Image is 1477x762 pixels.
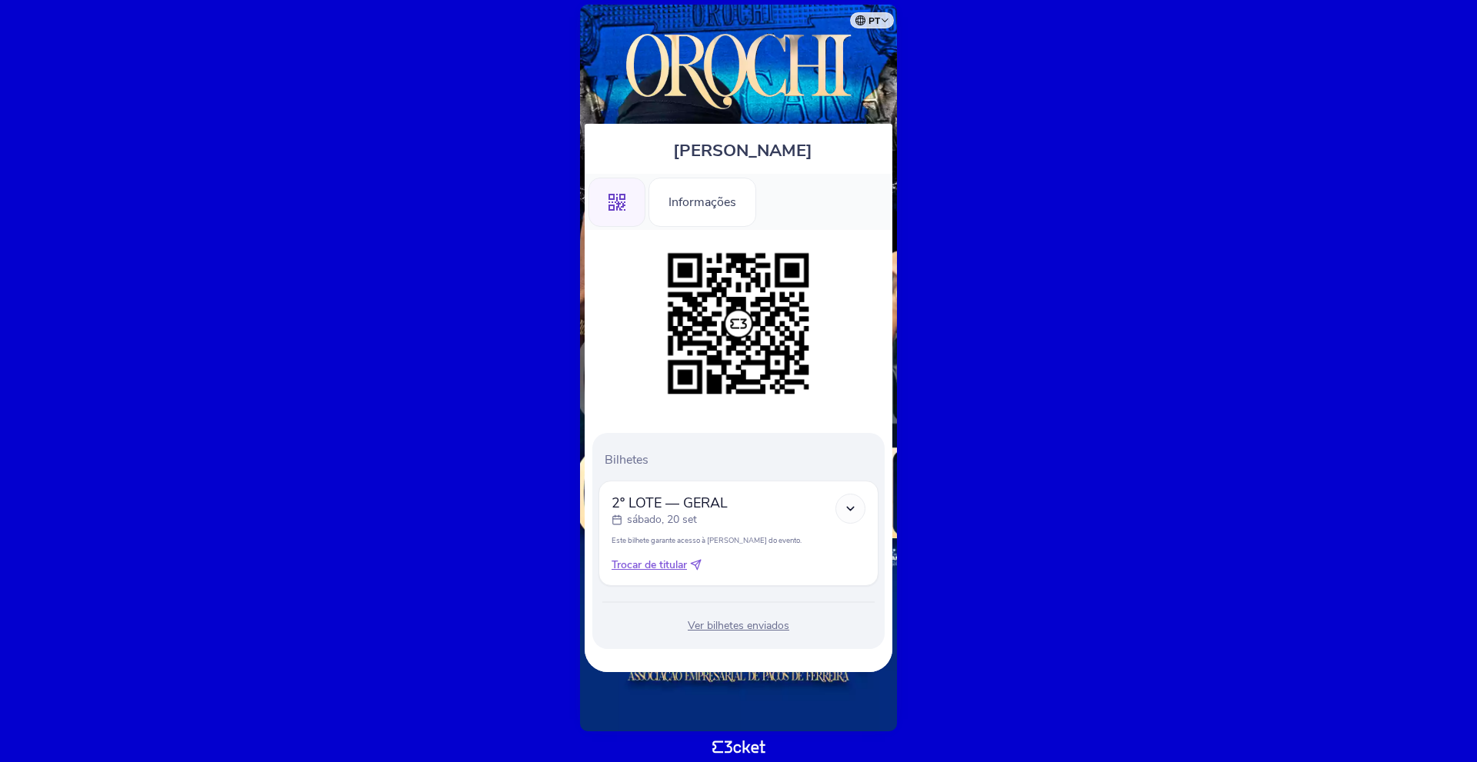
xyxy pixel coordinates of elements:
[627,512,697,527] p: sábado, 20 set
[648,192,756,209] a: Informações
[600,20,876,116] img: OROCHI - PAÇOS DE FERREIRA by RocketEvents
[612,535,865,545] p: Este bilhete garante acesso à [PERSON_NAME] do evento.
[648,178,756,227] div: Informações
[598,618,879,634] div: Ver bilhetes enviados
[605,451,879,468] p: Bilhetes
[612,494,728,512] span: 2º LOTE — GERAL
[660,245,817,402] img: 6d1abb1338d84752a4f4bf42015306f6.png
[673,139,812,162] span: [PERSON_NAME]
[612,557,687,573] span: Trocar de titular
